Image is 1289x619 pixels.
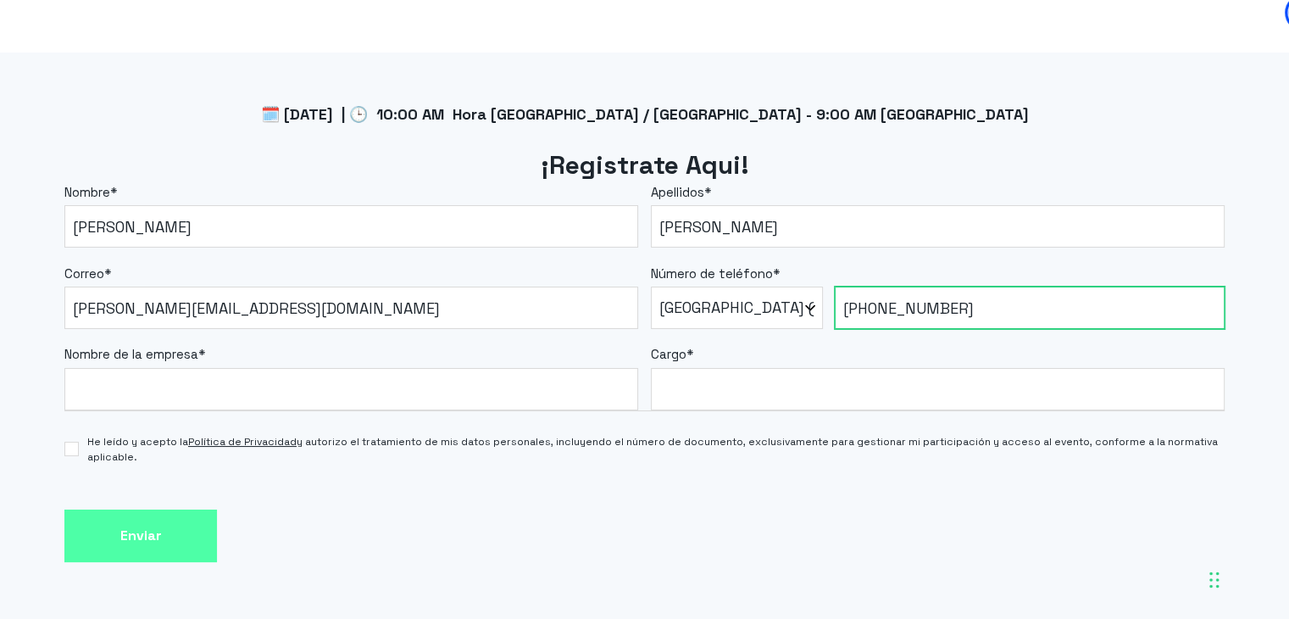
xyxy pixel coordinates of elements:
iframe: Chat Widget [985,403,1289,619]
span: Cargo [651,346,686,362]
h2: ¡Registrate Aqui! [64,148,1225,183]
span: Correo [64,265,104,282]
span: Número de teléfono [651,265,773,282]
a: Política de Privacidad [188,435,297,449]
input: He leído y acepto laPolítica de Privacidady autorizo el tratamiento de mis datos personales, incl... [64,442,79,456]
span: Apellidos [651,184,704,200]
span: 🗓️ [DATE] | 🕒 10:00 AM Hora [GEOGRAPHIC_DATA] / [GEOGRAPHIC_DATA] - 9:00 AM [GEOGRAPHIC_DATA] [260,104,1028,124]
span: Nombre [64,184,110,200]
input: Enviar [64,510,217,563]
div: Widget de chat [985,403,1289,619]
span: He leído y acepto la y autorizo el tratamiento de mis datos personales, incluyendo el número de d... [87,434,1225,465]
span: Nombre de la empresa [64,346,198,362]
div: Arrastrar [1209,555,1220,605]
